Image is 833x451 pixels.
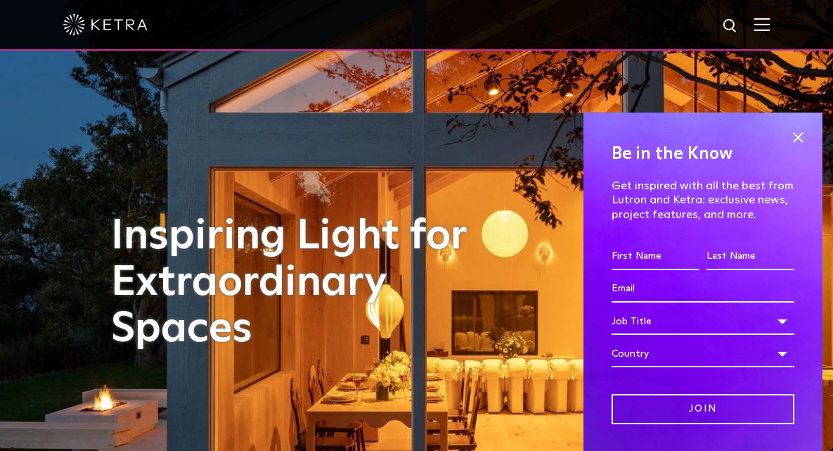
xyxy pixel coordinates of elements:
[706,243,794,270] input: Last Name
[63,14,148,35] img: ketra-logo-2019-white
[612,341,794,367] div: Country
[722,18,740,35] img: search icon
[111,213,509,352] h1: Inspiring Light for Extraordinary Spaces
[754,18,770,31] img: Hamburger%20Nav.svg
[612,243,699,270] input: First Name
[612,141,794,167] h4: Be in the Know
[612,179,794,222] p: Get inspired with all the best from Lutron and Ketra: exclusive news, project features, and more.
[612,276,794,303] input: Email
[612,394,794,424] input: Join
[612,308,794,335] div: Job Title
